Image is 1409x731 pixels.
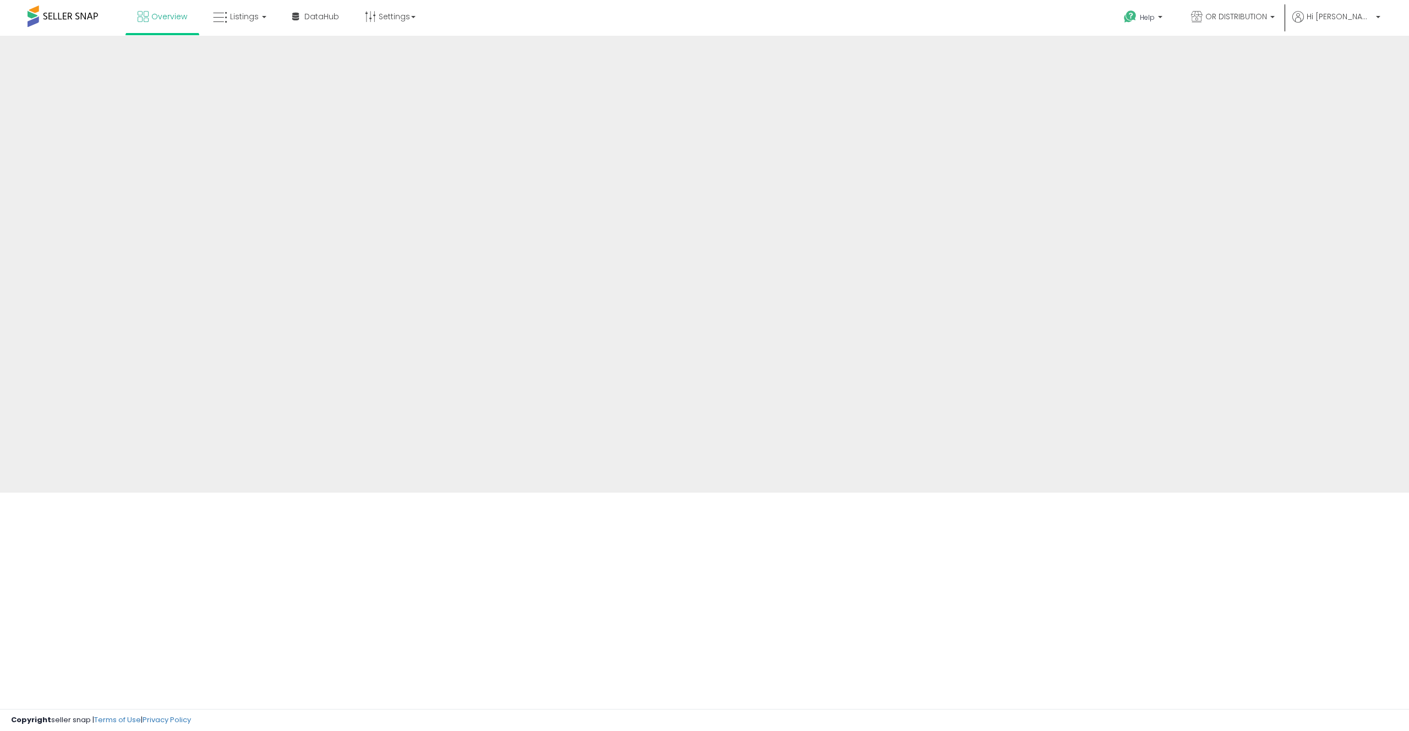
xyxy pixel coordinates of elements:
[1140,13,1155,22] span: Help
[304,11,339,22] span: DataHub
[151,11,187,22] span: Overview
[1292,11,1380,36] a: Hi [PERSON_NAME]
[1307,11,1373,22] span: Hi [PERSON_NAME]
[230,11,259,22] span: Listings
[1115,2,1173,36] a: Help
[1205,11,1267,22] span: OR DISTRIBUTION
[1123,10,1137,24] i: Get Help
